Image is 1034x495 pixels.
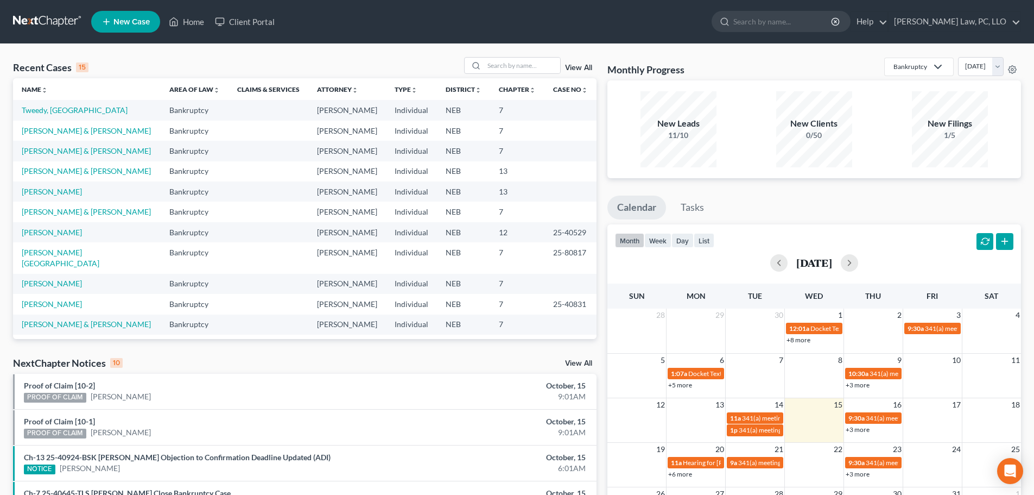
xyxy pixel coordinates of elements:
td: 12 [490,222,544,242]
span: 9 [896,354,903,367]
td: NEB [437,202,490,222]
td: Individual [386,315,437,335]
span: Docket Text: for [PERSON_NAME] & [PERSON_NAME] [688,369,843,378]
a: [PERSON_NAME][GEOGRAPHIC_DATA] [22,248,99,268]
a: View All [565,360,592,367]
td: Individual [386,121,437,141]
td: 13 [490,161,544,181]
span: 9:30a [848,414,865,422]
a: [PERSON_NAME] [22,187,82,196]
a: Client Portal [210,12,280,32]
span: Docket Text: for [PERSON_NAME] [810,324,908,333]
a: +5 more [668,381,692,389]
div: 11/10 [640,130,716,141]
span: 21 [773,443,784,456]
span: 20 [714,443,725,456]
i: unfold_more [475,87,481,93]
span: Wed [805,291,823,300]
a: View All [565,64,592,72]
h3: Monthly Progress [607,63,684,76]
span: 25 [1010,443,1021,456]
td: Bankruptcy [161,335,229,355]
td: [PERSON_NAME] [308,202,386,222]
a: Chapterunfold_more [499,85,536,93]
td: 25-40529 [544,222,597,242]
span: 1 [837,309,843,322]
span: Sat [985,291,998,300]
a: [PERSON_NAME] Law, PC, LLO [889,12,1020,32]
span: 23 [892,443,903,456]
td: Bankruptcy [161,315,229,335]
td: [PERSON_NAME] [308,181,386,202]
td: 13 [490,181,544,202]
td: [PERSON_NAME] [308,121,386,141]
span: 28 [655,309,666,322]
td: Bankruptcy [161,202,229,222]
div: Bankruptcy [893,62,927,71]
td: Bankruptcy [161,121,229,141]
span: 341(a) meeting for [PERSON_NAME] [866,414,970,422]
a: Proof of Claim [10-1] [24,417,95,426]
span: 15 [833,398,843,411]
span: 9:30a [848,459,865,467]
span: 29 [714,309,725,322]
a: Nameunfold_more [22,85,48,93]
td: Individual [386,181,437,202]
i: unfold_more [213,87,220,93]
td: NEB [437,335,490,355]
a: [PERSON_NAME] & [PERSON_NAME] [22,146,151,155]
td: [PERSON_NAME] [308,100,386,120]
span: 1p [730,426,738,434]
td: [PERSON_NAME] [308,315,386,335]
th: Claims & Services [229,78,308,100]
a: +3 more [846,425,870,434]
td: [PERSON_NAME] [308,242,386,273]
span: 4 [1014,309,1021,322]
span: Mon [687,291,706,300]
td: 7 [490,315,544,335]
div: New Filings [912,117,988,130]
td: 7 [490,100,544,120]
span: 341(a) meeting for [PERSON_NAME] & [PERSON_NAME] [738,459,900,467]
span: 24 [951,443,962,456]
td: NEB [437,141,490,161]
span: 341(a) meeting for [PERSON_NAME] [866,459,970,467]
span: 341(a) meeting for [PERSON_NAME] & [PERSON_NAME] [742,414,904,422]
div: 1/5 [912,130,988,141]
a: [PERSON_NAME] & [PERSON_NAME] [22,207,151,216]
button: week [644,233,671,248]
a: Proof of Claim [10-2] [24,381,95,390]
a: +8 more [786,336,810,344]
td: Individual [386,100,437,120]
span: 14 [773,398,784,411]
button: list [694,233,714,248]
td: [PERSON_NAME] [308,294,386,314]
td: NEB [437,100,490,120]
a: Help [851,12,887,32]
a: [PERSON_NAME] [60,463,120,474]
span: 7 [778,354,784,367]
a: [PERSON_NAME] & [PERSON_NAME] [22,319,151,329]
span: 3 [955,309,962,322]
td: [PERSON_NAME] [308,222,386,242]
span: Tue [748,291,762,300]
span: 17 [951,398,962,411]
td: Individual [386,202,437,222]
td: NEB [437,315,490,335]
div: 0/50 [776,130,852,141]
div: October, 15 [405,380,586,391]
a: [PERSON_NAME] [91,427,151,438]
td: [PERSON_NAME] [308,274,386,294]
a: Case Nounfold_more [553,85,588,93]
div: 15 [76,62,88,72]
td: NEB [437,121,490,141]
a: [PERSON_NAME] & [PERSON_NAME] [22,166,151,176]
td: NEB [437,294,490,314]
div: 9:01AM [405,427,586,438]
td: [PERSON_NAME] [308,141,386,161]
td: 25-80817 [544,242,597,273]
span: 30 [773,309,784,322]
td: 7 [490,202,544,222]
span: 9a [730,459,737,467]
td: 25-41030 [544,335,597,355]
